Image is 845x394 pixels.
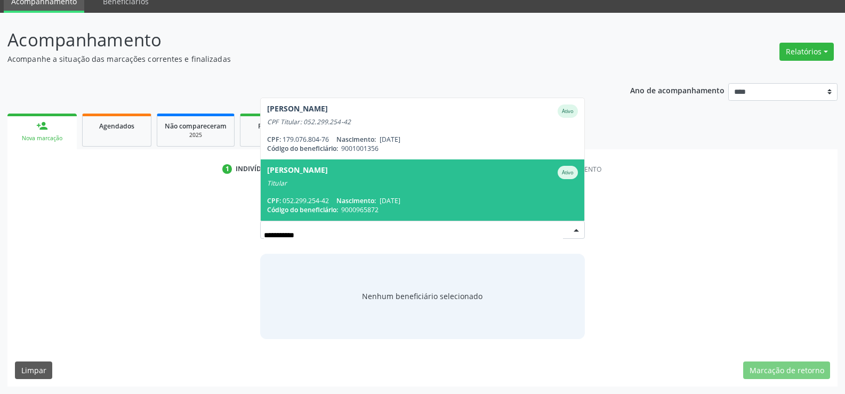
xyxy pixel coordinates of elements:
[258,122,291,131] span: Resolvidos
[15,361,52,380] button: Limpar
[165,122,227,131] span: Não compareceram
[267,196,578,205] div: 052.299.254-42
[248,131,301,139] div: 2025
[267,179,578,188] div: Titular
[267,118,578,126] div: CPF Titular: 052.299.254-42
[7,53,589,65] p: Acompanhe a situação das marcações correntes e finalizadas
[362,291,482,302] span: Nenhum beneficiário selecionado
[36,120,48,132] div: person_add
[236,164,271,174] div: Indivíduo
[165,131,227,139] div: 2025
[99,122,134,131] span: Agendados
[341,144,379,153] span: 9001001356
[562,169,574,176] small: Ativo
[341,205,379,214] span: 9000965872
[222,164,232,174] div: 1
[630,83,725,97] p: Ano de acompanhamento
[380,196,400,205] span: [DATE]
[336,135,376,144] span: Nascimento:
[336,196,376,205] span: Nascimento:
[267,135,578,144] div: 179.076.804-76
[267,135,281,144] span: CPF:
[743,361,830,380] button: Marcação de retorno
[380,135,400,144] span: [DATE]
[562,108,574,115] small: Ativo
[267,205,338,214] span: Código do beneficiário:
[267,144,338,153] span: Código do beneficiário:
[15,134,69,142] div: Nova marcação
[267,104,328,118] div: [PERSON_NAME]
[267,196,281,205] span: CPF:
[267,166,328,179] div: [PERSON_NAME]
[7,27,589,53] p: Acompanhamento
[779,43,834,61] button: Relatórios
